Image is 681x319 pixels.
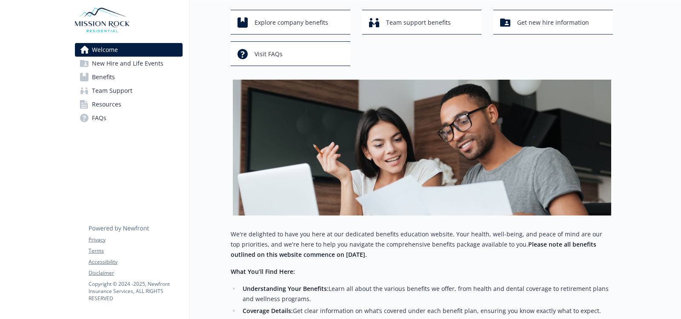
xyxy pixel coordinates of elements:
button: Team support benefits [362,10,482,34]
a: FAQs [75,111,183,125]
span: FAQs [92,111,106,125]
li: Get clear information on what’s covered under each benefit plan, ensuring you know exactly what t... [240,306,613,316]
p: We're delighted to have you here at our dedicated benefits education website. Your health, well-b... [231,229,613,260]
button: Explore company benefits [231,10,350,34]
a: Welcome [75,43,183,57]
span: Resources [92,98,121,111]
a: Privacy [89,236,182,244]
span: Explore company benefits [255,14,328,31]
span: Team Support [92,84,132,98]
li: Learn all about the various benefits we offer, from health and dental coverage to retirement plan... [240,284,613,304]
span: Welcome [92,43,118,57]
a: New Hire and Life Events [75,57,183,70]
img: overview page banner [233,80,611,216]
p: Copyright © 2024 - 2025 , Newfront Insurance Services, ALL RIGHTS RESERVED [89,280,182,302]
a: Resources [75,98,183,111]
span: Benefits [92,70,115,84]
strong: Understanding Your Benefits: [243,285,329,293]
strong: Coverage Details: [243,307,293,315]
a: Team Support [75,84,183,98]
button: Visit FAQs [231,41,350,66]
a: Accessibility [89,258,182,266]
span: Get new hire information [517,14,589,31]
span: Team support benefits [386,14,451,31]
strong: What You’ll Find Here: [231,267,295,276]
span: New Hire and Life Events [92,57,163,70]
a: Benefits [75,70,183,84]
button: Get new hire information [493,10,613,34]
a: Terms [89,247,182,255]
span: Visit FAQs [255,46,283,62]
a: Disclaimer [89,269,182,277]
